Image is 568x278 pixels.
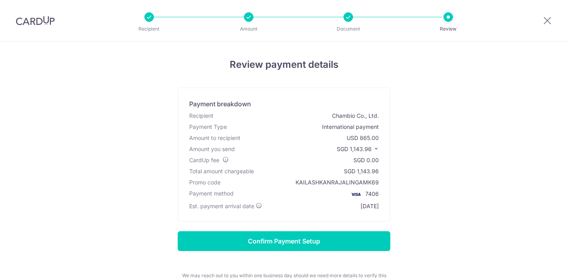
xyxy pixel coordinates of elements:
[419,25,478,33] p: Review
[16,16,55,25] img: CardUp
[189,190,234,199] div: Payment method
[219,25,278,33] p: Amount
[337,146,372,152] span: SGD 1,143.96
[120,25,178,33] p: Recipient
[365,190,379,197] span: 7406
[353,156,379,164] div: SGD 0.00
[337,145,379,153] p: SGD 1,143.96
[189,112,213,120] div: Recipient
[189,145,235,153] div: Amount you send
[189,157,219,163] span: CardUp fee
[344,167,379,175] div: SGD 1,143.96
[189,168,254,174] span: Total amount chargeable
[189,134,240,142] div: Amount to recipient
[52,58,516,72] h4: Review payment details
[319,25,378,33] p: Document
[189,202,262,210] div: Est. payment arrival date
[347,134,379,142] div: USD 865.00
[322,123,379,131] div: International payment
[189,123,227,130] span: translation missing: en.account_steps.new_confirm_form.xb_payment.header.payment_type
[348,190,364,199] img: <span class="translation_missing" title="translation missing: en.account_steps.new_confirm_form.b...
[332,112,379,120] div: Chambio Co., Ltd.
[189,178,221,186] div: Promo code
[178,231,390,251] input: Confirm Payment Setup
[296,178,379,186] div: KAILASHKANRAJALINGAMK69
[361,202,379,210] div: [DATE]
[189,99,251,109] div: Payment breakdown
